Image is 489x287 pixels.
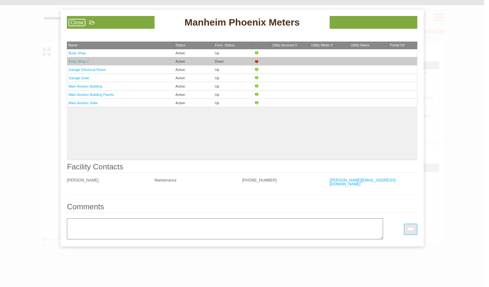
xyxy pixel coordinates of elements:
img: Down [254,59,259,64]
img: Up [254,50,259,56]
span: Utility Name [351,43,370,47]
td: Active [174,99,213,107]
span: Utility Account # [272,43,297,47]
th: Utility Account # [271,42,310,49]
a: Body Shop 2 [68,59,89,63]
th: Utility Meter # [310,42,349,49]
th: Portal Url [389,42,417,49]
td: Active [174,57,213,66]
span: [PERSON_NAME] [67,178,99,182]
th: Func. Status [213,42,253,49]
th: Utility Name [349,42,389,49]
td: Down [213,57,253,66]
span: Maintenance [155,178,177,182]
td: Active [174,82,213,90]
td: Up [213,90,253,99]
img: Up [254,67,259,72]
td: Active [174,49,213,57]
span: Name [68,43,77,47]
td: Active [174,90,213,99]
a: Main Auction Building Panels [68,93,114,97]
td: Up [213,49,253,57]
a: Garage Electrical Room [68,68,106,72]
td: Active [174,66,213,74]
span: Portal Url [390,43,405,47]
td: Up [213,74,253,82]
img: Up [254,92,259,97]
img: Up [254,75,259,81]
th: Status [174,42,213,49]
td: Active [174,74,213,82]
img: Up [254,100,259,105]
legend: Facility Contacts [67,163,417,173]
th: Name [67,42,174,49]
img: Up [254,84,259,89]
a: Garage Solar [68,76,89,80]
td: Up [213,99,253,107]
span: Func. Status [215,43,235,47]
a: Main Auction Solar [68,101,98,105]
a: Main Auction Building [68,84,102,88]
legend: Comments [67,203,417,213]
span: Status [175,43,185,47]
a: Close [68,19,85,26]
span: [PHONE_NUMBER] [242,178,277,182]
td: Up [213,82,253,90]
span: Manheim Phoenix Meters [184,16,300,29]
a: [PERSON_NAME][EMAIL_ADDRESS][DOMAIN_NAME] [330,178,396,186]
a: Body Shop [68,51,86,55]
th: &nbsp; [253,42,271,49]
span: Utility Meter # [311,43,333,47]
td: Up [213,66,253,74]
